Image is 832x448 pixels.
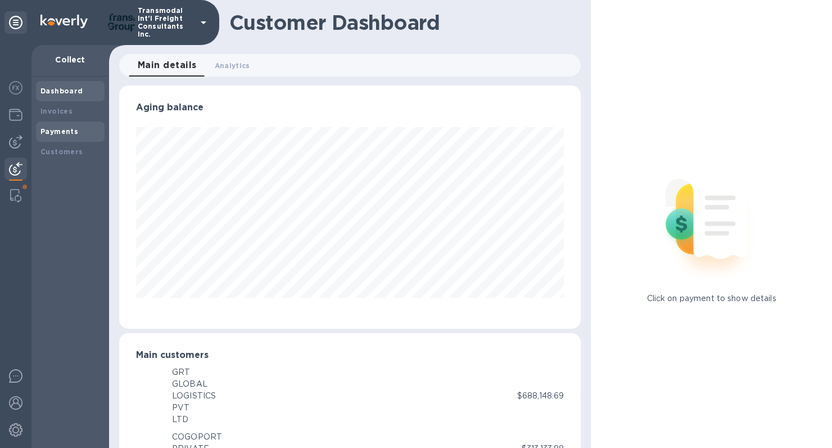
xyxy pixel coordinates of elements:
b: Invoices [40,107,73,115]
p: Transmodal Int'l Freight Consultants Inc. [138,7,194,38]
p: $688,148.69 [517,390,564,402]
div: LTD [172,414,216,425]
p: Click on payment to show details [647,293,776,304]
div: COGOPORT [172,431,222,443]
div: GLOBAL [172,378,216,390]
div: LOGISTICS [172,390,216,402]
h3: Main customers [136,350,564,361]
span: Main details [138,57,197,73]
b: Customers [40,147,83,156]
b: Dashboard [40,87,83,95]
span: Analytics [215,60,250,71]
h1: Customer Dashboard [229,11,573,34]
div: Unpin categories [4,11,27,34]
div: GRT [172,366,216,378]
img: Foreign exchange [9,81,22,95]
div: PVT [172,402,216,414]
h3: Aging balance [136,102,564,113]
b: Payments [40,127,78,136]
img: Wallets [9,108,22,122]
img: Logo [40,15,88,28]
p: Collect [40,54,100,65]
